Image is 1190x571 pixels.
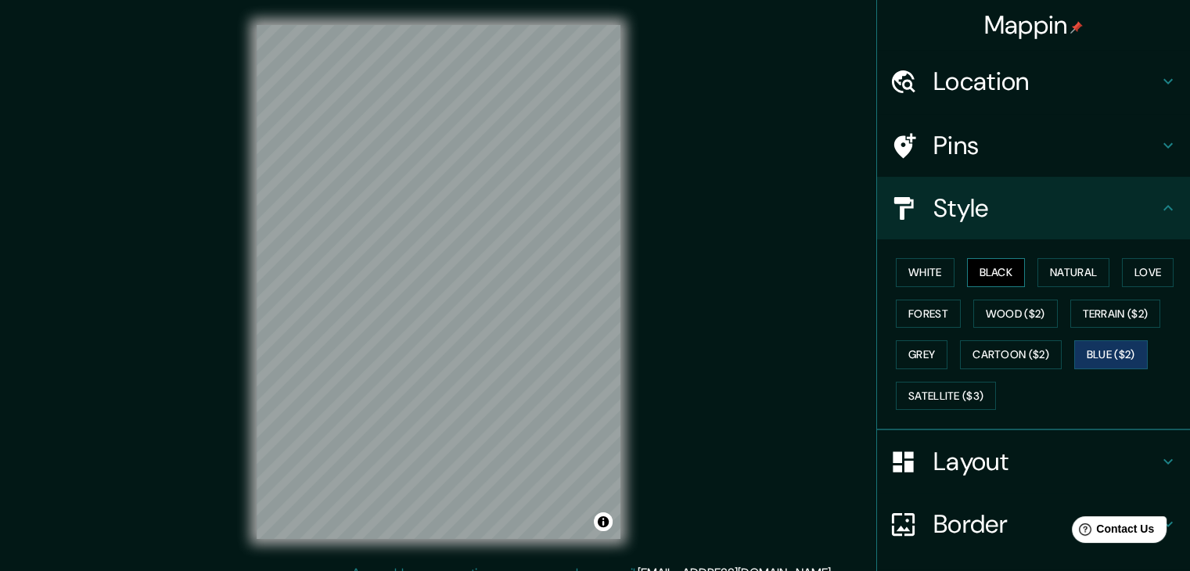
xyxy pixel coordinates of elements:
[896,300,961,329] button: Forest
[960,340,1062,369] button: Cartoon ($2)
[877,430,1190,493] div: Layout
[1122,258,1174,287] button: Love
[933,446,1159,477] h4: Layout
[896,258,955,287] button: White
[984,9,1084,41] h4: Mappin
[967,258,1026,287] button: Black
[896,340,947,369] button: Grey
[877,114,1190,177] div: Pins
[933,508,1159,540] h4: Border
[933,130,1159,161] h4: Pins
[877,177,1190,239] div: Style
[933,192,1159,224] h4: Style
[594,512,613,531] button: Toggle attribution
[877,50,1190,113] div: Location
[1070,21,1083,34] img: pin-icon.png
[257,25,620,539] canvas: Map
[1051,510,1173,554] iframe: Help widget launcher
[1037,258,1109,287] button: Natural
[973,300,1058,329] button: Wood ($2)
[1070,300,1161,329] button: Terrain ($2)
[896,382,996,411] button: Satellite ($3)
[877,493,1190,555] div: Border
[933,66,1159,97] h4: Location
[1074,340,1148,369] button: Blue ($2)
